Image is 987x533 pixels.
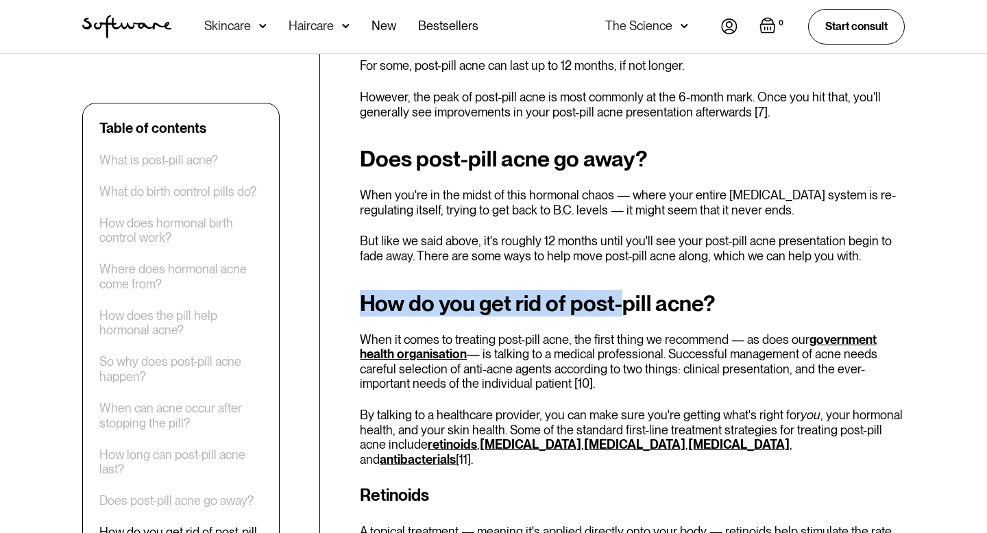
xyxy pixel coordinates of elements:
img: arrow down [681,19,688,33]
p: But like we said above, it's roughly 12 months until you'll see your post-pill acne presentation ... [360,234,905,263]
a: How long can post-pill acne last? [99,447,263,477]
h2: Does post-pill acne go away? [360,147,905,171]
a: When can acne occur after stopping the pill? [99,401,263,430]
a: government health organisation [360,332,877,362]
div: Skincare [204,19,251,33]
img: arrow down [342,19,350,33]
h3: Retinoids [360,483,905,508]
p: For some, post-pill acne can last up to 12 months, if not longer. [360,58,905,73]
em: you [801,408,820,422]
a: So why does post-pill acne happen? [99,355,263,384]
div: Table of contents [99,120,206,136]
a: [MEDICAL_DATA] [480,437,581,451]
div: Haircare [289,19,334,33]
div: The Science [605,19,672,33]
a: What do birth control pills do? [99,184,256,199]
a: Open empty cart [759,17,786,36]
a: What is post-pill acne? [99,153,218,168]
a: retinoids [428,437,477,451]
a: [MEDICAL_DATA] [584,437,685,451]
a: How does hormonal birth control work? [99,216,263,245]
h2: How do you get rid of post-pill acne? [360,291,905,316]
p: When it comes to treating post-pill acne, the first thing we recommend — as does our — is talking... [360,332,905,391]
a: [MEDICAL_DATA] [688,437,790,451]
a: home [82,15,171,38]
a: Start consult [808,9,905,44]
a: antibacterials [380,452,456,467]
p: By talking to a healthcare provider, you can make sure you're getting what's right for , your hor... [360,408,905,467]
img: arrow down [259,19,267,33]
img: Software Logo [82,15,171,38]
a: How does the pill help hormonal acne? [99,308,263,338]
p: However, the peak of post-pill acne is most commonly at the 6-month mark. Once you hit that, you'... [360,90,905,119]
p: When you're in the midst of this hormonal chaos — where your entire [MEDICAL_DATA] system is re-r... [360,188,905,217]
a: Where does hormonal acne come from? [99,262,263,292]
a: Does post-pill acne go away? [99,494,254,509]
div: 0 [776,17,786,29]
